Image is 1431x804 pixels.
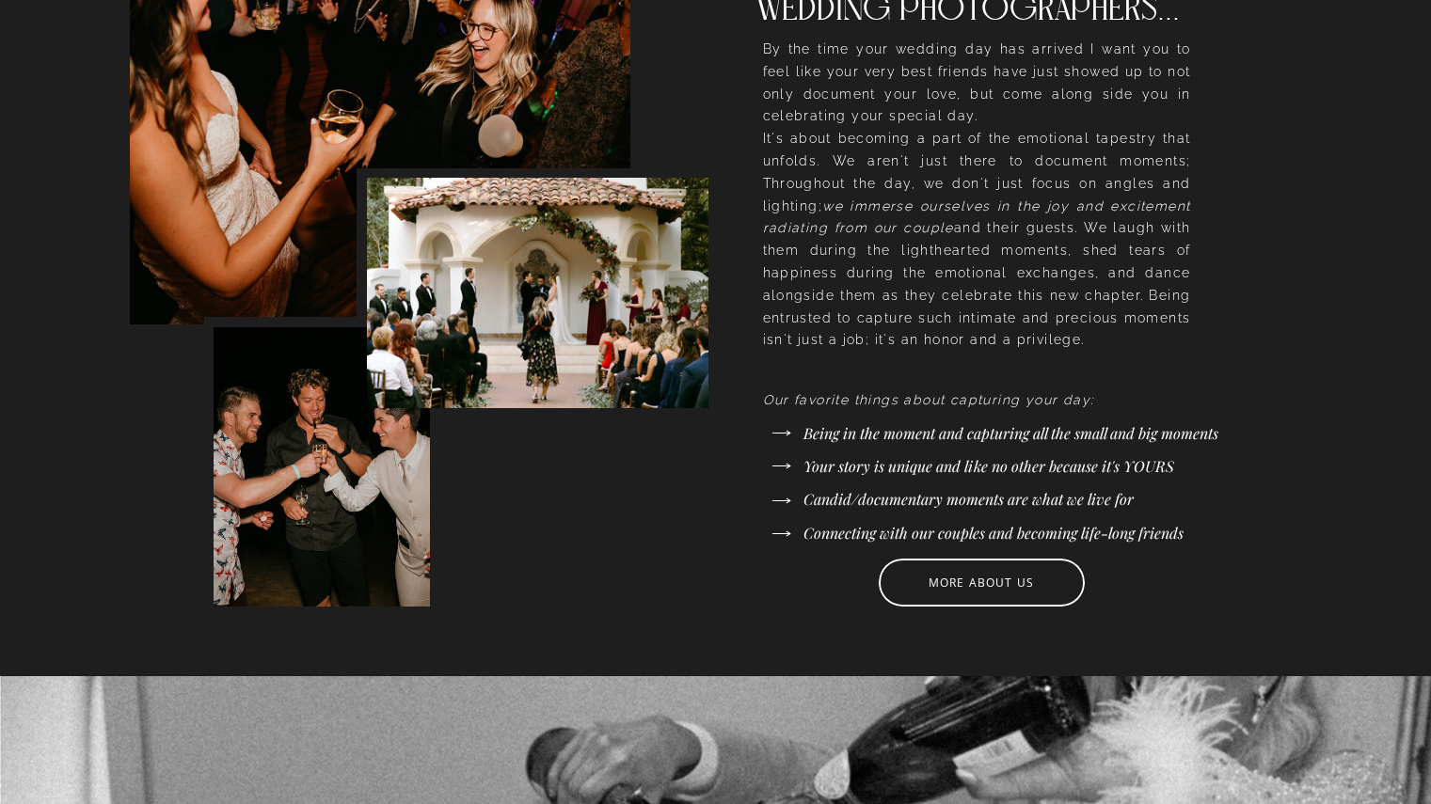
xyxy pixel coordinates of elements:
[803,425,1388,576] p: Being in the moment and capturing all the small and big moments Your story is unique and like no ...
[763,392,1094,407] i: Our favorite things about capturing your day:
[901,576,1062,593] a: More about us
[763,39,1191,361] p: By the time your wedding day has arrived I want you to feel like your very best friends have just...
[763,198,1191,236] i: we immerse ourselves in the joy and excitement radiating from our couple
